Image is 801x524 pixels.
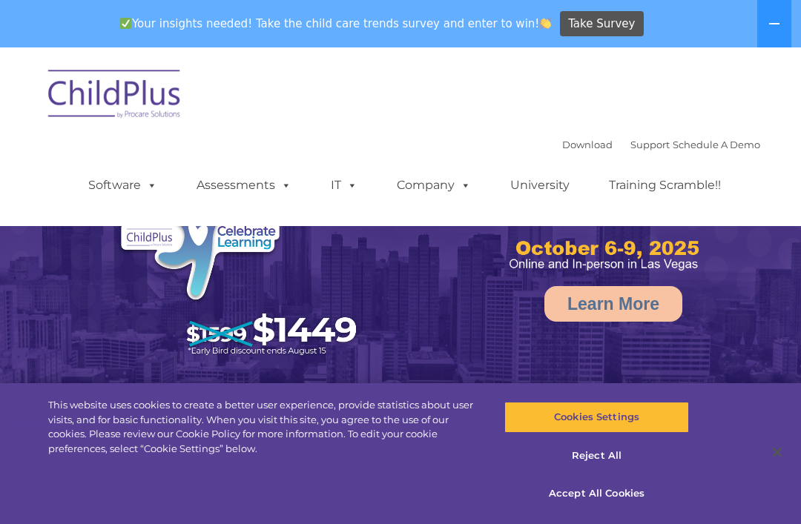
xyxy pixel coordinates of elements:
font: | [562,139,760,150]
a: IT [316,170,372,200]
img: 👏 [540,18,551,29]
a: Download [562,139,613,150]
a: Learn More [544,286,682,322]
span: Take Survey [568,11,635,37]
a: Schedule A Demo [673,139,760,150]
span: Your insights needed! Take the child care trends survey and enter to win! [113,10,558,39]
img: ChildPlus by Procare Solutions [41,59,189,133]
div: This website uses cookies to create a better user experience, provide statistics about user visit... [48,398,481,456]
a: Support [630,139,670,150]
button: Cookies Settings [504,402,688,433]
a: Training Scramble!! [594,170,736,200]
a: Company [382,170,486,200]
a: Assessments [182,170,306,200]
button: Reject All [504,440,688,471]
button: Accept All Cookies [504,478,688,509]
a: Take Survey [560,11,644,37]
a: University [495,170,584,200]
img: ✅ [120,18,131,29]
button: Close [761,436,794,468]
a: Software [73,170,172,200]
